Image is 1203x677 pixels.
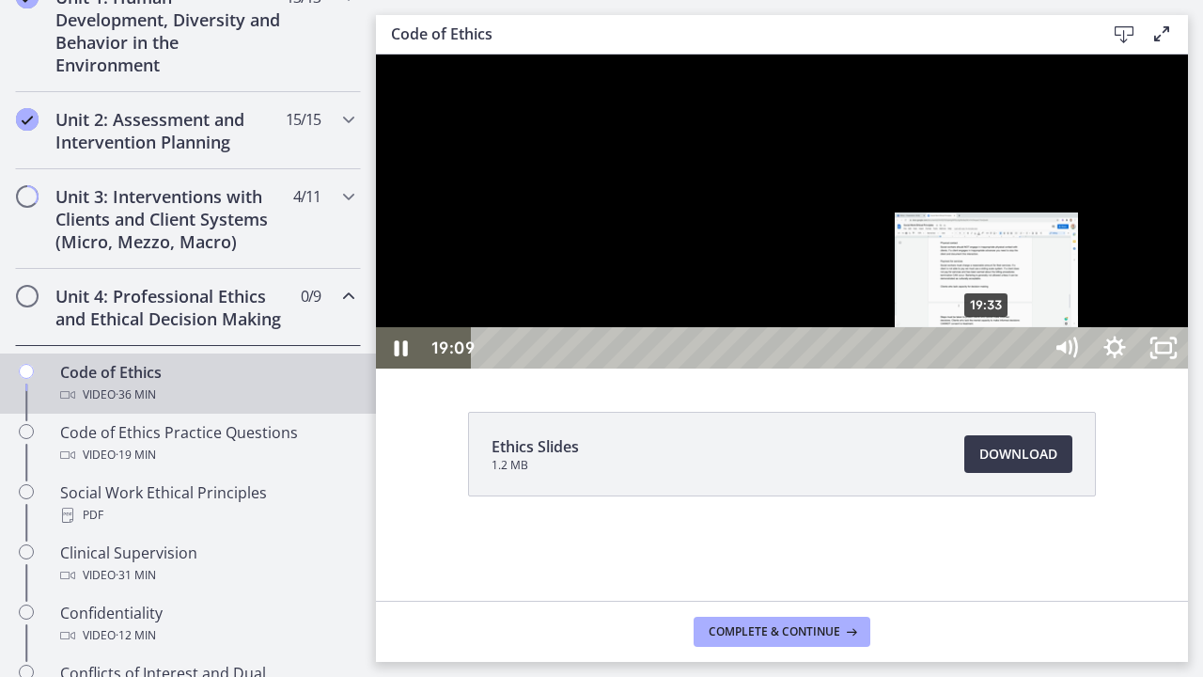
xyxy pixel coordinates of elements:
[60,602,353,647] div: Confidentiality
[60,421,353,466] div: Code of Ethics Practice Questions
[116,564,156,587] span: · 31 min
[60,564,353,587] div: Video
[60,504,353,527] div: PDF
[293,185,320,208] span: 4 / 11
[116,444,156,466] span: · 19 min
[665,273,714,314] button: Mute
[376,55,1188,369] iframe: Video Lesson
[60,361,353,406] div: Code of Ethics
[116,384,156,406] span: · 36 min
[709,624,840,639] span: Complete & continue
[763,273,812,314] button: Unfullscreen
[60,444,353,466] div: Video
[60,624,353,647] div: Video
[60,542,353,587] div: Clinical Supervision
[55,108,285,153] h2: Unit 2: Assessment and Intervention Planning
[714,273,763,314] button: Show settings menu
[16,108,39,131] i: Completed
[55,285,285,330] h2: Unit 4: Professional Ethics and Ethical Decision Making
[391,23,1075,45] h3: Code of Ethics
[286,108,320,131] span: 15 / 15
[492,458,579,473] span: 1.2 MB
[964,435,1072,473] a: Download
[694,617,870,647] button: Complete & continue
[116,624,156,647] span: · 12 min
[60,384,353,406] div: Video
[301,285,320,307] span: 0 / 9
[55,185,285,253] h2: Unit 3: Interventions with Clients and Client Systems (Micro, Mezzo, Macro)
[492,435,579,458] span: Ethics Slides
[60,481,353,527] div: Social Work Ethical Principles
[979,443,1057,465] span: Download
